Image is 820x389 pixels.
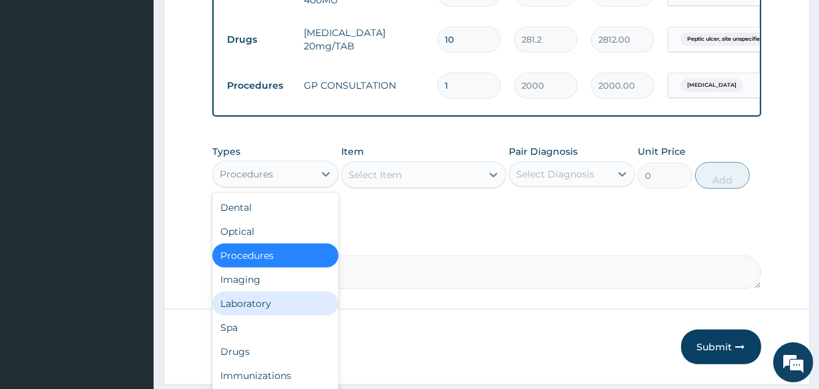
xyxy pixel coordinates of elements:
[7,253,254,300] textarea: Type your message and hit 'Enter'
[212,292,339,316] div: Laboratory
[638,145,686,158] label: Unit Price
[516,167,594,181] div: Select Diagnosis
[349,168,402,181] div: Select Item
[212,237,761,248] label: Comment
[220,73,297,98] td: Procedures
[297,72,431,99] td: GP CONSULTATION
[341,145,364,158] label: Item
[219,7,251,39] div: Minimize live chat window
[680,79,743,92] span: [MEDICAL_DATA]
[681,330,761,364] button: Submit
[212,268,339,292] div: Imaging
[220,27,297,52] td: Drugs
[212,244,339,268] div: Procedures
[212,220,339,244] div: Optical
[212,364,339,388] div: Immunizations
[212,146,240,157] label: Types
[212,340,339,364] div: Drugs
[220,167,273,181] div: Procedures
[297,19,431,59] td: [MEDICAL_DATA] 20mg/TAB
[509,145,578,158] label: Pair Diagnosis
[77,112,184,247] span: We're online!
[680,33,771,46] span: Peptic ulcer, site unspecified
[212,316,339,340] div: Spa
[212,196,339,220] div: Dental
[695,162,750,189] button: Add
[25,67,54,100] img: d_794563401_company_1708531726252_794563401
[69,75,224,92] div: Chat with us now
